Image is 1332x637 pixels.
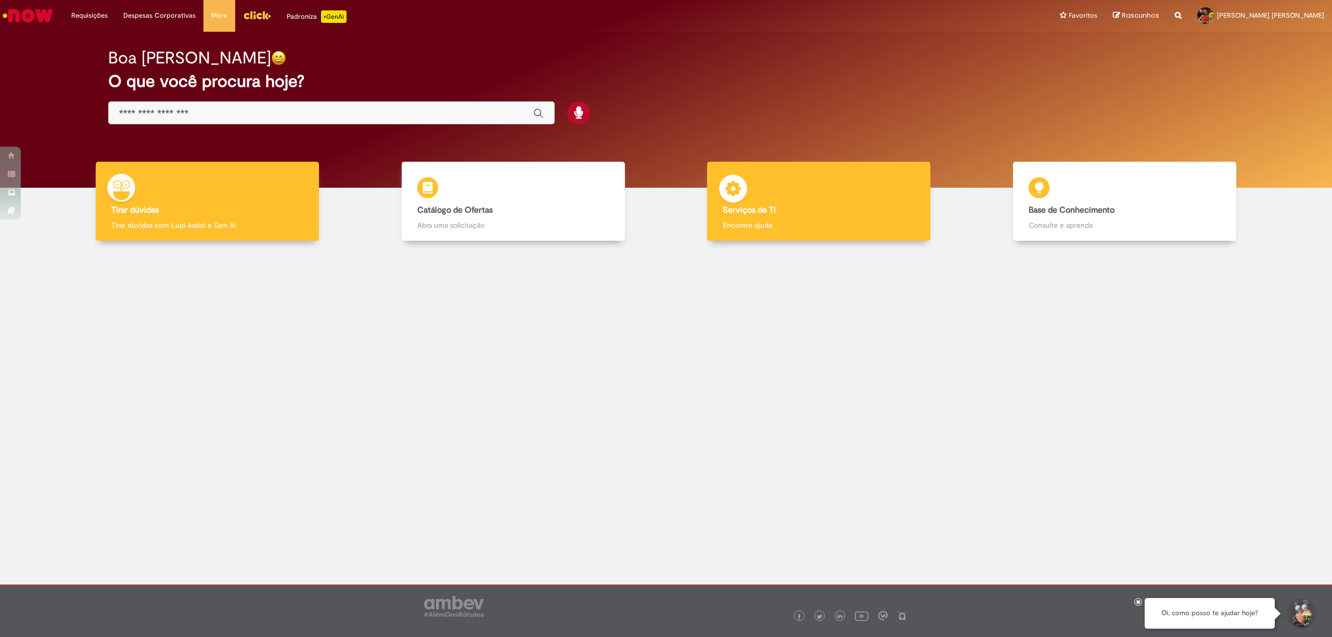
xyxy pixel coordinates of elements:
h2: O que você procura hoje? [108,72,1224,90]
span: Requisições [71,10,108,21]
p: Tirar dúvidas com Lupi Assist e Gen Ai [111,220,303,230]
img: logo_footer_naosei.png [898,611,907,620]
b: Serviços de TI [723,205,776,215]
b: Tirar dúvidas [111,205,159,215]
img: logo_footer_youtube.png [855,609,868,622]
a: Rascunhos [1113,11,1159,21]
button: Iniciar Conversa de Suporte [1285,598,1316,629]
b: Catálogo de Ofertas [417,205,493,215]
a: Catálogo de Ofertas Abra uma solicitação [361,162,667,241]
img: logo_footer_ambev_rotulo_gray.png [424,596,484,617]
b: Base de Conhecimento [1029,205,1115,215]
h2: Boa [PERSON_NAME] [108,49,271,67]
div: Padroniza [287,10,347,23]
span: Despesas Corporativas [123,10,196,21]
a: Tirar dúvidas Tirar dúvidas com Lupi Assist e Gen Ai [55,162,361,241]
p: Encontre ajuda [723,220,915,230]
p: +GenAi [321,10,347,23]
span: [PERSON_NAME] [PERSON_NAME] [1217,11,1324,20]
p: Consulte e aprenda [1029,220,1221,230]
span: More [211,10,227,21]
span: Rascunhos [1122,10,1159,20]
img: ServiceNow [1,5,55,26]
p: Abra uma solicitação [417,220,609,230]
img: click_logo_yellow_360x200.png [243,7,271,23]
div: Oi, como posso te ajudar hoje? [1145,598,1275,629]
img: logo_footer_workplace.png [878,611,888,620]
a: Base de Conhecimento Consulte e aprenda [972,162,1278,241]
img: logo_footer_linkedin.png [837,614,842,620]
span: Favoritos [1069,10,1097,21]
img: logo_footer_facebook.png [797,614,802,619]
img: happy-face.png [271,50,286,66]
img: logo_footer_twitter.png [817,614,822,619]
a: Serviços de TI Encontre ajuda [666,162,972,241]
